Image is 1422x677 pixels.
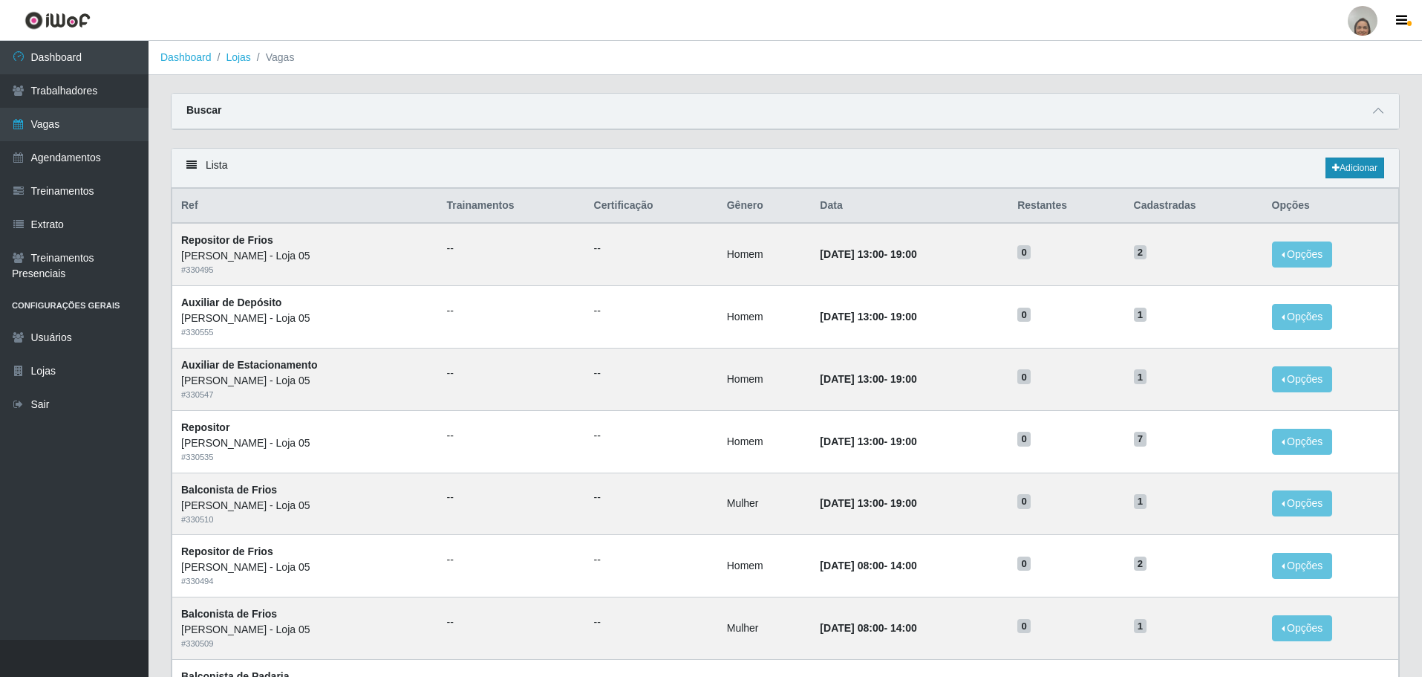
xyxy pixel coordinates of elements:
span: 0 [1017,494,1031,509]
td: Mulher [718,597,812,660]
td: Mulher [718,473,812,535]
time: [DATE] 13:00 [820,248,884,260]
div: [PERSON_NAME] - Loja 05 [181,622,429,638]
span: 2 [1134,245,1147,260]
div: # 330509 [181,638,429,650]
time: 19:00 [890,248,917,260]
time: 19:00 [890,311,917,323]
strong: Repositor de Frios [181,545,273,557]
ul: -- [594,490,709,505]
span: 7 [1134,432,1147,447]
strong: Balconista de Frios [181,484,277,496]
span: 2 [1134,557,1147,571]
div: [PERSON_NAME] - Loja 05 [181,373,429,389]
strong: - [820,497,916,509]
ul: -- [447,428,576,444]
time: [DATE] 08:00 [820,622,884,634]
div: [PERSON_NAME] - Loja 05 [181,435,429,451]
th: Data [811,189,1008,224]
div: # 330495 [181,264,429,276]
span: 1 [1134,619,1147,634]
button: Opções [1272,242,1333,268]
td: Homem [718,286,812,349]
th: Cadastradas [1125,189,1263,224]
th: Opções [1263,189,1399,224]
button: Opções [1272,429,1333,455]
ul: -- [447,615,576,630]
strong: - [820,560,916,571]
time: 14:00 [890,560,917,571]
time: [DATE] 13:00 [820,373,884,385]
div: # 330510 [181,514,429,526]
td: Homem [718,223,812,285]
div: [PERSON_NAME] - Loja 05 [181,311,429,326]
time: 19:00 [890,373,917,385]
ul: -- [594,552,709,568]
time: [DATE] 13:00 [820,311,884,323]
span: 0 [1017,245,1031,260]
li: Vagas [251,50,295,65]
a: Adicionar [1325,158,1384,178]
th: Certificação [585,189,718,224]
ul: -- [447,241,576,256]
img: CoreUI Logo [25,11,91,30]
th: Trainamentos [438,189,585,224]
strong: Auxiliar de Depósito [181,297,281,308]
strong: Buscar [186,104,221,116]
ul: -- [447,366,576,381]
ul: -- [594,303,709,319]
span: 1 [1134,308,1147,323]
a: Lojas [226,51,250,63]
strong: - [820,373,916,385]
div: [PERSON_NAME] - Loja 05 [181,248,429,264]
span: 0 [1017,432,1031,447]
span: 0 [1017,308,1031,323]
time: [DATE] 13:00 [820,497,884,509]
th: Ref [172,189,438,224]
time: 14:00 [890,622,917,634]
strong: - [820,622,916,634]
button: Opções [1272,366,1333,392]
div: [PERSON_NAME] - Loja 05 [181,498,429,514]
div: # 330494 [181,575,429,588]
strong: Auxiliar de Estacionamento [181,359,318,371]
ul: -- [447,303,576,319]
span: 1 [1134,369,1147,384]
th: Restantes [1008,189,1124,224]
ul: -- [447,490,576,505]
ul: -- [594,241,709,256]
a: Dashboard [160,51,212,63]
time: [DATE] 08:00 [820,560,884,571]
ul: -- [447,552,576,568]
strong: Balconista de Frios [181,608,277,620]
button: Opções [1272,490,1333,516]
nav: breadcrumb [149,41,1422,75]
div: Lista [172,149,1399,188]
span: 0 [1017,619,1031,634]
time: 19:00 [890,497,917,509]
button: Opções [1272,553,1333,579]
time: [DATE] 13:00 [820,435,884,447]
strong: Repositor de Frios [181,234,273,246]
div: # 330535 [181,451,429,464]
button: Opções [1272,304,1333,330]
td: Homem [718,535,812,597]
strong: - [820,435,916,447]
div: [PERSON_NAME] - Loja 05 [181,560,429,575]
time: 19:00 [890,435,917,447]
td: Homem [718,348,812,410]
ul: -- [594,615,709,630]
span: 0 [1017,369,1031,384]
span: 1 [1134,494,1147,509]
strong: - [820,248,916,260]
ul: -- [594,428,709,444]
td: Homem [718,410,812,473]
strong: Repositor [181,421,229,433]
span: 0 [1017,557,1031,571]
button: Opções [1272,615,1333,641]
strong: - [820,311,916,323]
div: # 330547 [181,389,429,401]
div: # 330555 [181,326,429,339]
ul: -- [594,366,709,381]
th: Gênero [718,189,812,224]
